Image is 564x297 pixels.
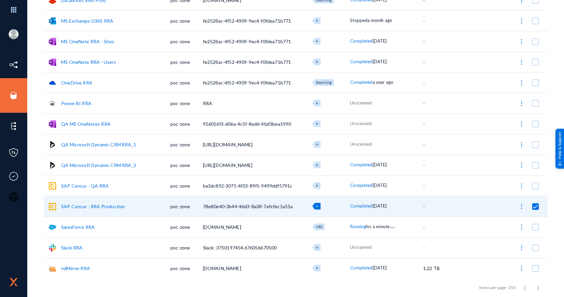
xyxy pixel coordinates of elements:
[61,59,116,65] a: MS OneNote RRA - Users
[350,162,372,167] span: Completed
[316,163,318,167] span: +
[518,244,525,251] img: icon-more.svg
[423,31,455,52] td: -
[373,79,394,85] span: a year ago
[316,121,318,126] span: +
[203,204,293,209] span: 78e80e40-3b44-46d3-8a38-7efcfec1a51a
[170,155,203,175] td: poc-zone
[373,38,387,44] span: [DATE]
[203,265,241,271] span: [DOMAIN_NAME]
[518,121,525,127] img: icon-more.svg
[203,183,293,189] span: ba3dc892-3075-4f33-89f5-9499ddf5791c
[518,281,531,294] button: Previous page
[49,17,56,25] img: o365mail.svg
[9,171,19,181] img: icon-compliance.svg
[479,285,507,291] div: Items per page:
[350,18,367,23] span: Stopped
[49,59,56,66] img: onenote.png
[170,10,203,31] td: poc-zone
[61,39,115,44] a: MS OneNote RRA - Sites
[518,141,525,148] img: icon-more.svg
[170,113,203,134] td: poc-zone
[170,237,203,258] td: poc-zone
[423,175,455,196] td: -
[49,141,56,148] img: microsoftdynamics365.svg
[316,142,318,146] span: +
[49,203,56,210] img: sapconcur.svg
[373,59,387,64] span: [DATE]
[61,18,113,24] a: MS Exchange O365 RRA
[9,60,19,70] img: icon-inventory.svg
[61,80,92,85] a: OneDrive RRA
[316,224,322,229] span: +83
[203,39,291,44] span: fe2528ac-4f52-4909-9ec4-f0fdea71b771
[316,18,318,23] span: +
[531,281,545,294] button: Next page
[316,245,318,249] span: +
[350,59,372,64] span: Completed
[170,134,203,155] td: poc-zone
[61,224,95,230] a: SalesForce RRA
[61,183,109,189] a: SAP Concur - QA RRA
[203,224,241,230] span: [DOMAIN_NAME]
[350,79,372,85] span: Completed
[350,183,372,188] span: Completed
[316,204,318,208] span: +
[350,100,372,105] span: Unscanned
[558,161,562,165] img: help_support.svg
[390,222,392,229] span: .
[316,80,331,84] span: Sourcing
[203,80,291,85] span: fe2528ac-4f52-4909-9ec4-f0fdea71b771
[392,222,393,229] span: .
[170,52,203,72] td: poc-zone
[170,93,203,113] td: poc-zone
[367,18,392,23] span: a month ago
[373,203,387,209] span: [DATE]
[518,224,525,230] img: icon-more.svg
[518,162,525,169] img: icon-more.svg
[203,162,253,168] span: [URL][DOMAIN_NAME]
[170,31,203,52] td: poc-zone
[423,72,455,93] td: -
[170,72,203,93] td: poc-zone
[61,121,111,127] a: QA MS OneNotes RRA
[61,142,136,147] a: QA Microsoft Dynamic CRM RRA_1
[9,121,19,131] img: icon-elements.svg
[373,265,387,270] span: [DATE]
[61,245,82,250] a: Slack RRA
[49,265,56,272] img: smb.png
[350,244,372,250] span: Unscanned
[423,196,455,217] td: -
[518,183,525,189] img: icon-more.svg
[316,60,318,64] span: +
[350,203,372,209] span: Completed
[373,183,387,188] span: [DATE]
[316,101,318,105] span: +
[423,10,455,31] td: -
[393,222,394,229] span: .
[170,258,203,278] td: poc-zone
[9,192,19,202] img: icon-oauth.svg
[509,285,516,291] div: 250
[49,120,56,128] img: onenote.png
[49,162,56,169] img: microsoftdynamics365.svg
[9,29,19,39] img: blank-profile-picture.png
[350,141,372,147] span: Unscanned
[203,142,253,147] span: [URL][DOMAIN_NAME]
[49,182,56,190] img: sapconcur.svg
[518,38,525,45] img: icon-more.svg
[203,100,212,106] span: RRA
[316,183,318,188] span: +
[4,3,24,17] img: app launcher
[555,128,564,168] div: Help & Support
[49,223,56,231] img: salesforce.png
[9,148,19,158] img: icon-policies.svg
[366,224,390,229] span: for a minute
[423,237,455,258] td: -
[350,265,372,270] span: Completed
[170,217,203,237] td: poc-zone
[350,38,372,44] span: Completed
[61,204,125,209] a: SAP Concur - RRA Production
[518,265,525,272] img: icon-more.svg
[49,38,56,45] img: onenote.png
